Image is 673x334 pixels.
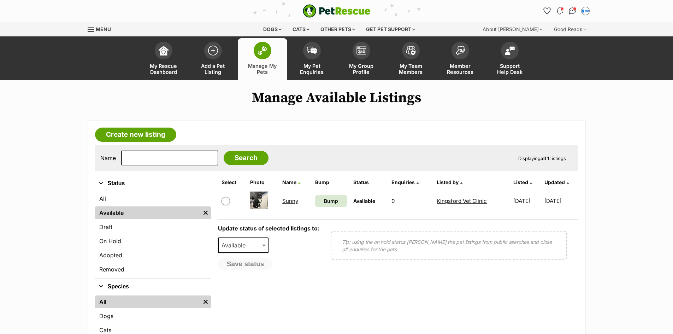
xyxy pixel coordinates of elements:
div: Status [95,191,211,279]
span: Displaying Listings [518,156,566,161]
div: About [PERSON_NAME] [478,22,548,36]
a: Manage My Pets [238,38,287,80]
span: Menu [96,26,111,32]
span: translation missing: en.admin.listings.index.attributes.enquiries [391,179,415,185]
span: Manage My Pets [247,63,278,75]
a: Add a Pet Listing [188,38,238,80]
img: chat-41dd97257d64d25036548639549fe6c8038ab92f7586957e7f3b1b290dea8141.svg [569,7,576,14]
img: group-profile-icon-3fa3cf56718a62981997c0bc7e787c4b2cf8bcc04b72c1350f741eb67cf2f40e.svg [356,46,366,55]
strong: all 1 [541,156,549,161]
a: Removed [95,263,211,276]
a: Create new listing [95,128,176,142]
img: manage-my-pets-icon-02211641906a0b7f246fdf0571729dbe1e7629f14944591b6c1af311fb30b64b.svg [258,46,267,55]
div: Good Reads [549,22,591,36]
a: Listed by [437,179,462,185]
a: Remove filter [200,206,211,219]
a: My Group Profile [337,38,386,80]
span: Member Resources [444,63,476,75]
a: Remove filter [200,295,211,308]
th: Bump [312,177,350,188]
img: dashboard-icon-eb2f2d2d3e046f16d808141f083e7271f6b2e854fb5c12c21221c1fb7104beca.svg [159,46,169,55]
span: My Group Profile [346,63,377,75]
a: Updated [544,179,569,185]
a: My Rescue Dashboard [139,38,188,80]
a: Enquiries [391,179,419,185]
div: Get pet support [361,22,420,36]
th: Status [350,177,388,188]
span: Bump [324,197,338,205]
ul: Account quick links [542,5,591,17]
span: Available [218,238,269,253]
span: Listed by [437,179,459,185]
td: 0 [389,189,433,213]
img: member-resources-icon-8e73f808a243e03378d46382f2149f9095a855e16c252ad45f914b54edf8863c.svg [455,46,465,55]
div: Other pets [315,22,360,36]
a: Listed [513,179,532,185]
a: On Hold [95,235,211,247]
span: Available [353,198,375,204]
a: Sunny [282,198,298,204]
button: Notifications [554,5,566,17]
td: [DATE] [510,189,544,213]
button: My account [580,5,591,17]
button: Species [95,282,211,291]
a: Favourites [542,5,553,17]
a: Menu [88,22,116,35]
button: Status [95,179,211,188]
img: logo-e224e6f780fb5917bec1dbf3a21bbac754714ae5b6737aabdf751b685950b380.svg [303,4,371,18]
a: Support Help Desk [485,38,535,80]
a: Draft [95,221,211,233]
span: My Team Members [395,63,427,75]
span: Available [219,240,253,250]
div: Cats [288,22,314,36]
label: Name [100,155,116,161]
button: Save status [218,258,273,270]
a: All [95,295,200,308]
a: My Team Members [386,38,436,80]
img: team-members-icon-5396bd8760b3fe7c0b43da4ab00e1e3bb1a5d9ba89233759b79545d2d3fc5d0d.svg [406,46,416,55]
a: All [95,192,211,205]
img: help-desk-icon-fdf02630f3aa405de69fd3d07c3f3aa587a6932b1a1747fa1d2bba05be0121f9.svg [505,46,515,55]
span: Updated [544,179,565,185]
img: Kingsford Vet Clinic profile pic [582,7,589,14]
span: Listed [513,179,528,185]
input: Search [224,151,268,165]
div: Dogs [258,22,287,36]
a: Available [95,206,200,219]
span: Support Help Desk [494,63,526,75]
a: Kingsford Vet Clinic [437,198,487,204]
a: PetRescue [303,4,371,18]
a: Conversations [567,5,578,17]
img: add-pet-listing-icon-0afa8454b4691262ce3f59096e99ab1cd57d4a30225e0717b998d2c9b9846f56.svg [208,46,218,55]
a: Name [282,179,300,185]
span: My Rescue Dashboard [148,63,179,75]
a: Dogs [95,310,211,322]
th: Select [219,177,247,188]
a: Adopted [95,249,211,262]
a: Bump [315,195,347,207]
label: Update status of selected listings to: [218,225,319,232]
th: Photo [247,177,279,188]
img: pet-enquiries-icon-7e3ad2cf08bfb03b45e93fb7055b45f3efa6380592205ae92323e6603595dc1f.svg [307,47,317,54]
span: Add a Pet Listing [197,63,229,75]
p: Tip: using the on hold status [PERSON_NAME] the pet listings from public searches and close off e... [342,238,556,253]
a: My Pet Enquiries [287,38,337,80]
td: [DATE] [544,189,578,213]
span: Name [282,179,296,185]
img: notifications-46538b983faf8c2785f20acdc204bb7945ddae34d4c08c2a6579f10ce5e182be.svg [557,7,562,14]
span: My Pet Enquiries [296,63,328,75]
a: Member Resources [436,38,485,80]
